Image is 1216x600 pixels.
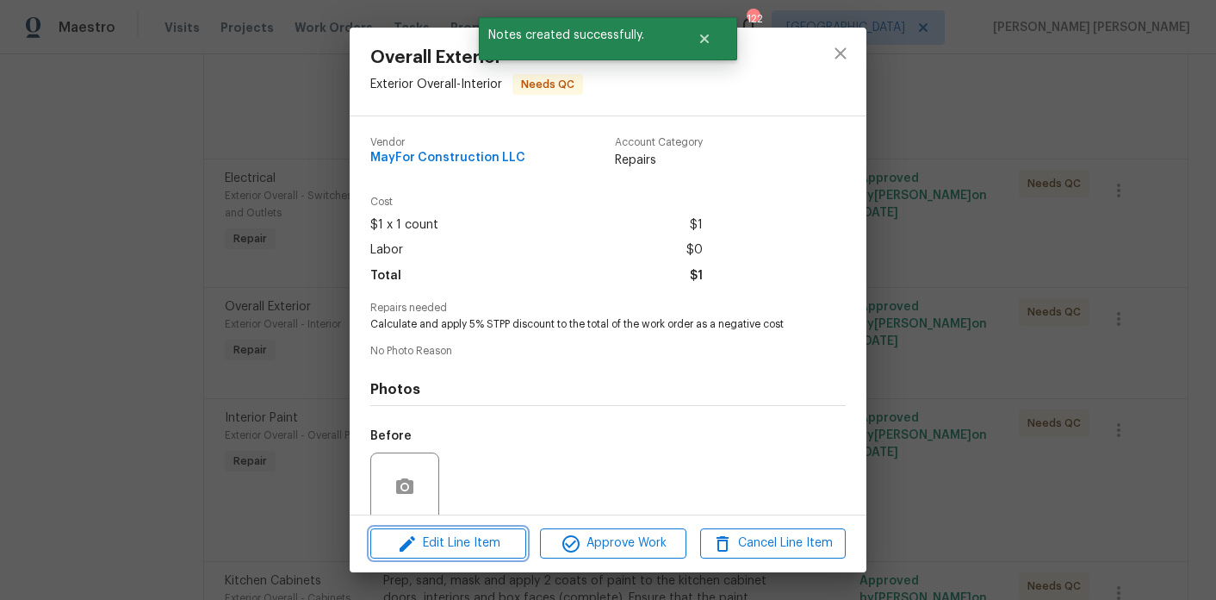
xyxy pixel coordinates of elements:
span: $1 [690,264,703,289]
span: No Photo Reason [370,346,846,357]
div: 122 [747,10,759,28]
span: Overall Exterior [370,48,583,67]
span: $0 [686,238,703,263]
span: Notes created successfully. [479,17,676,53]
span: Edit Line Item [375,533,521,554]
button: Edit Line Item [370,528,526,559]
h5: Before [370,430,412,442]
span: Calculate and apply 5% STPP discount to the total of the work order as a negative cost [370,317,798,332]
span: Total [370,264,401,289]
button: Close [676,22,733,56]
span: Account Category [615,137,703,148]
span: Vendor [370,137,525,148]
span: Repairs needed [370,303,846,314]
span: Cancel Line Item [705,533,841,554]
span: $1 x 1 count [370,213,438,238]
h4: Photos [370,381,846,398]
span: MayFor Construction LLC [370,152,525,165]
span: Labor [370,238,403,263]
button: Cancel Line Item [700,528,846,559]
span: Approve Work [545,533,680,554]
span: $1 [690,213,703,238]
button: Approve Work [540,528,686,559]
span: Repairs [615,152,703,169]
button: close [820,33,861,74]
span: Cost [370,197,703,208]
span: Needs QC [514,76,581,93]
span: Exterior Overall - Interior [370,78,502,91]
